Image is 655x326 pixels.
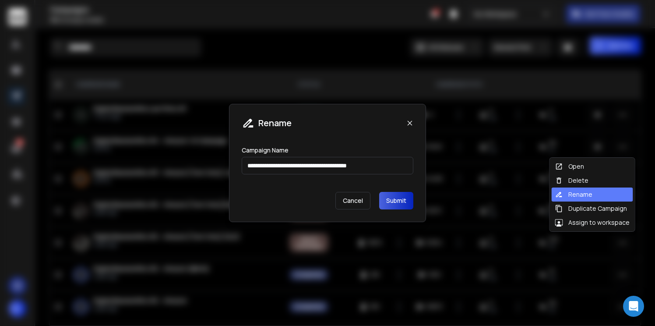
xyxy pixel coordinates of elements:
label: Campaign Name [242,147,289,153]
div: Assign to workspace [555,218,630,227]
p: Cancel [335,192,370,209]
div: Open Intercom Messenger [623,296,644,317]
button: Submit [379,192,413,209]
div: Open [555,162,584,171]
div: Delete [555,176,588,185]
div: Duplicate Campaign [555,204,627,213]
h1: Rename [258,117,292,129]
div: Rename [555,190,592,199]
